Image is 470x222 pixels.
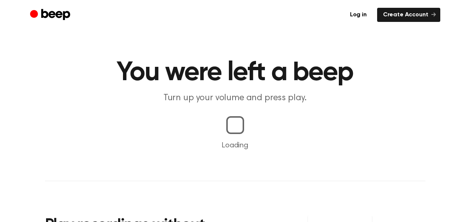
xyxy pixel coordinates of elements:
a: Beep [30,8,72,22]
a: Create Account [377,8,440,22]
p: Loading [9,140,461,151]
p: Turn up your volume and press play. [93,92,378,104]
h1: You were left a beep [45,59,425,86]
a: Log in [344,8,373,22]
